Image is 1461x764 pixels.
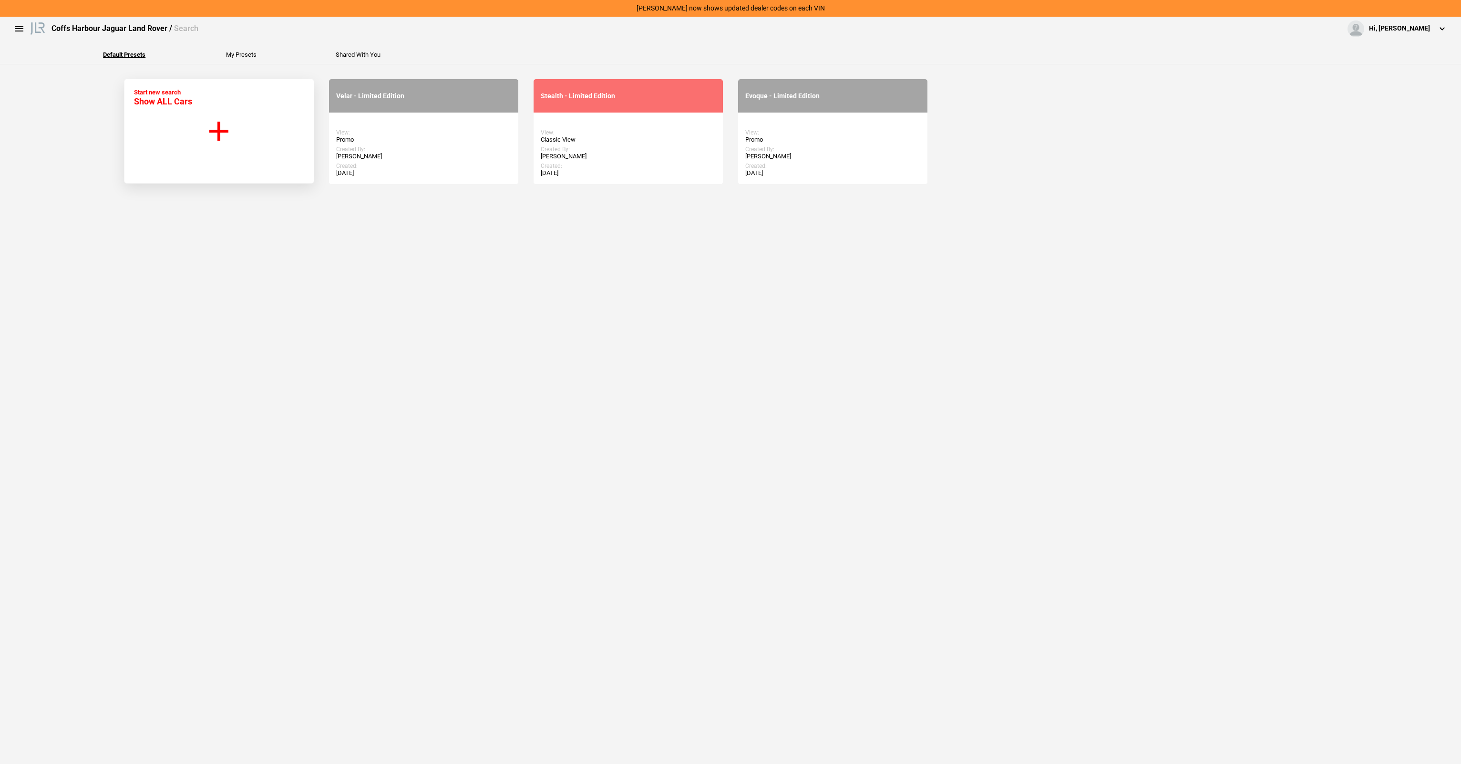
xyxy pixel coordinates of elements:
[336,129,511,136] div: View:
[336,169,511,177] div: [DATE]
[29,21,47,35] img: landrover.png
[174,24,198,33] span: Search
[745,146,920,153] div: Created By:
[336,92,511,100] div: Velar - Limited Edition
[745,136,920,144] div: Promo
[541,129,716,136] div: View:
[1369,24,1430,33] div: Hi, [PERSON_NAME]
[336,153,511,160] div: [PERSON_NAME]
[541,169,716,177] div: [DATE]
[541,92,716,100] div: Stealth - Limited Edition
[226,52,257,58] button: My Presets
[745,169,920,177] div: [DATE]
[51,23,198,34] div: Coffs Harbour Jaguar Land Rover /
[541,163,716,169] div: Created:
[541,153,716,160] div: [PERSON_NAME]
[541,136,716,144] div: Classic View
[541,146,716,153] div: Created By:
[745,153,920,160] div: [PERSON_NAME]
[336,52,381,58] button: Shared With You
[134,89,192,106] div: Start new search
[124,79,314,184] button: Start new search Show ALL Cars
[336,146,511,153] div: Created By:
[336,163,511,169] div: Created:
[134,96,192,106] span: Show ALL Cars
[336,136,511,144] div: Promo
[745,92,920,100] div: Evoque - Limited Edition
[745,129,920,136] div: View:
[745,163,920,169] div: Created:
[103,52,145,58] button: Default Presets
